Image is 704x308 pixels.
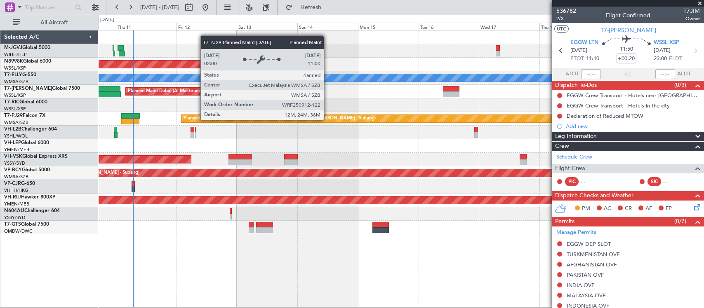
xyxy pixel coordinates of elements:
[565,177,579,186] div: PIC
[4,79,28,85] a: WMSA/SZB
[604,205,611,213] span: AC
[4,45,50,50] a: M-JGVJGlobal 5000
[9,16,89,29] button: All Aircraft
[128,85,209,98] div: Planned Maint Dubai (Al Maktoum Intl)
[565,70,579,78] span: ATOT
[140,4,179,11] span: [DATE] - [DATE]
[647,177,661,186] div: SIC
[645,205,652,213] span: AF
[4,92,26,98] a: WSSL/XSP
[570,47,587,55] span: [DATE]
[4,168,22,173] span: VP-BCY
[570,39,598,47] span: EGGW LTN
[4,45,22,50] span: M-JGVJ
[21,20,87,26] span: All Aircraft
[177,23,237,30] div: Fri 12
[4,100,47,105] a: T7-RICGlobal 6000
[567,102,670,109] div: EGGW Crew Transport - Hotels in the city
[556,15,576,22] span: 2/3
[282,1,331,14] button: Refresh
[4,65,26,71] a: WSSL/XSP
[4,140,49,145] a: VH-LEPGlobal 6000
[184,112,376,125] div: Planned Maint [GEOGRAPHIC_DATA] (Sultan [PERSON_NAME] [PERSON_NAME] - Subang)
[567,282,594,289] div: INDIA OVF
[567,240,611,247] div: EGGW DEP SLOT
[4,140,21,145] span: VH-LEP
[479,23,539,30] div: Wed 17
[237,23,297,30] div: Sat 13
[663,178,682,185] div: - -
[4,222,49,227] a: T7-GTSGlobal 7500
[581,69,601,79] input: --:--
[567,261,617,268] div: AFGHANISTAN OVF
[556,229,596,237] a: Manage Permits
[4,127,21,132] span: VH-L2B
[4,86,80,91] a: T7-[PERSON_NAME]Global 7500
[600,26,656,35] span: T7-[PERSON_NAME]
[4,113,45,118] a: T7-PJ29Falcon 7X
[554,25,569,33] button: UTC
[4,168,50,173] a: VP-BCYGlobal 5000
[555,81,597,90] span: Dispatch To-Dos
[4,195,21,200] span: VH-RIU
[4,160,25,166] a: YSSY/SYD
[358,23,419,30] div: Mon 15
[116,23,177,30] div: Thu 11
[674,81,686,89] span: (0/3)
[4,154,68,159] a: VH-VSKGlobal Express XRS
[654,47,671,55] span: [DATE]
[683,7,700,15] span: T7JIM
[25,1,73,14] input: Trip Number
[625,205,632,213] span: CR
[570,55,584,63] span: ETOT
[4,154,22,159] span: VH-VSK
[4,127,57,132] a: VH-L2BChallenger 604
[4,174,28,180] a: WMSA/SZB
[4,208,24,213] span: N604AU
[4,187,28,194] a: VHHH/HKG
[586,55,599,63] span: 11:10
[654,39,679,47] span: WSSL XSP
[4,228,33,234] a: OMDW/DWC
[582,205,590,213] span: PM
[666,205,672,213] span: FP
[419,23,479,30] div: Tue 16
[566,123,700,130] div: Add new
[4,133,28,139] a: YSHL/WOL
[555,164,586,173] span: Flight Crew
[4,72,36,77] a: T7-ELLYG-550
[669,55,682,63] span: ELDT
[555,217,575,226] span: Permits
[606,11,650,20] div: Flight Confirmed
[567,92,700,99] div: EGGW Crew Transport - Hotels near [GEOGRAPHIC_DATA]
[555,191,633,201] span: Dispatch Checks and Weather
[620,45,633,54] span: 11:50
[4,195,55,200] a: VH-RIUHawker 800XP
[539,23,600,30] div: Thu 18
[683,15,700,22] span: Owner
[556,153,592,161] a: Schedule Crew
[4,119,28,126] a: WMSA/SZB
[4,113,23,118] span: T7-PJ29
[4,86,52,91] span: T7-[PERSON_NAME]
[294,5,329,10] span: Refresh
[4,181,35,186] a: VP-CJRG-650
[4,222,21,227] span: T7-GTS
[4,215,25,221] a: YSSY/SYD
[4,51,27,58] a: WIHH/HLP
[677,70,691,78] span: ALDT
[4,201,29,207] a: YMEN/MEB
[4,208,60,213] a: N604AUChallenger 604
[567,292,605,299] div: MALAYSIA OVF
[4,100,19,105] span: T7-RIC
[654,55,667,63] span: 23:00
[674,217,686,226] span: (0/7)
[567,251,619,258] div: TURKMENISTAN OVF
[555,132,597,141] span: Leg Information
[4,181,21,186] span: VP-CJR
[4,72,22,77] span: T7-ELLY
[555,142,569,151] span: Crew
[567,271,604,278] div: PAKISTAN OVF
[4,106,26,112] a: WSSL/XSP
[297,23,358,30] div: Sun 14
